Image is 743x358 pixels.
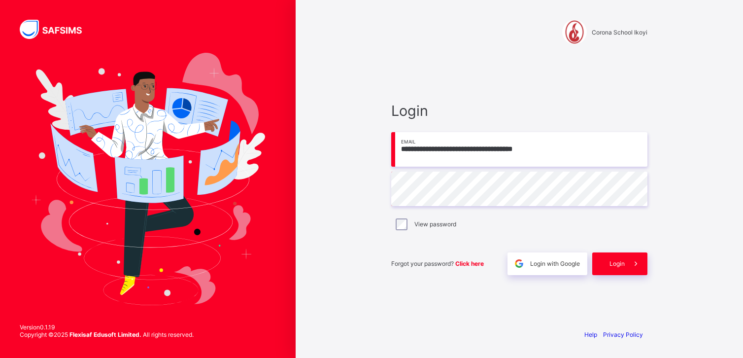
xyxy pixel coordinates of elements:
[513,258,525,269] img: google.396cfc9801f0270233282035f929180a.svg
[603,331,643,338] a: Privacy Policy
[609,260,625,267] span: Login
[592,29,647,36] span: Corona School Ikoyi
[584,331,597,338] a: Help
[455,260,484,267] a: Click here
[20,331,194,338] span: Copyright © 2025 All rights reserved.
[69,331,141,338] strong: Flexisaf Edusoft Limited.
[31,53,265,305] img: Hero Image
[414,220,456,228] label: View password
[530,260,580,267] span: Login with Google
[391,102,647,119] span: Login
[391,260,484,267] span: Forgot your password?
[20,20,94,39] img: SAFSIMS Logo
[20,323,194,331] span: Version 0.1.19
